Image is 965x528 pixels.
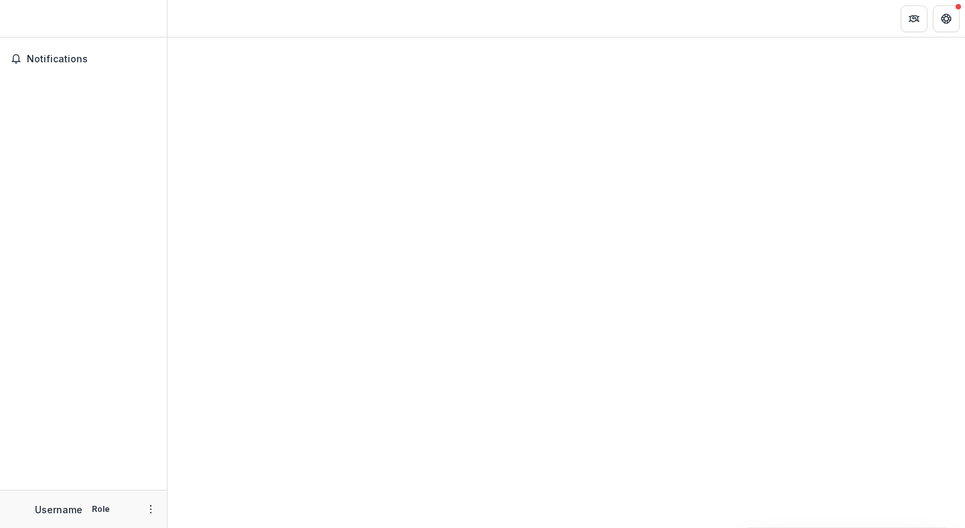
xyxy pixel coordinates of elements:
[5,48,162,70] button: Notifications
[88,503,114,515] p: Role
[35,503,82,517] p: Username
[143,501,159,517] button: More
[901,5,927,32] button: Partners
[933,5,960,32] button: Get Help
[27,54,156,65] span: Notifications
